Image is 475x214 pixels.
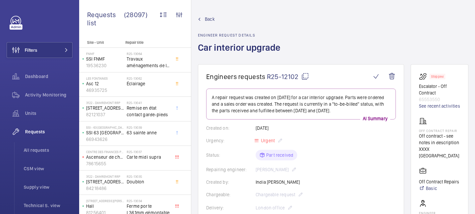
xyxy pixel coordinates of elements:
p: A repair request was created on [DATE] for a car interior upgrade. Parts were ordered and a sales... [212,94,390,114]
span: Units [25,110,73,117]
p: Site - Unit [79,40,123,45]
p: Repair title [125,40,169,45]
p: Asc 12 [86,80,124,87]
p: Escalator - Off Contract [419,83,460,96]
p: SSI 63 [GEOGRAPHIC_DATA][PERSON_NAME] [86,129,124,136]
p: Off Contract Repairs [419,178,459,185]
p: 78615655 [86,160,124,167]
span: Dashboard [25,73,73,80]
h2: R25-13039 [127,125,170,129]
span: Carte midi supra [127,154,170,160]
p: Off Contract Repair [419,129,460,133]
span: Travaux aménagements de la terrasse [127,56,170,69]
span: Engineers requests [206,72,266,81]
p: [STREET_ADDRESS] [86,178,124,185]
p: FNMF [86,52,124,56]
h2: R25-13037 [127,150,170,154]
span: Requests list [87,11,124,27]
p: 19536230 [86,62,124,69]
span: Doublon [127,178,170,185]
p: SSI - 63 [GEOGRAPHIC_DATA][PERSON_NAME] [86,125,124,129]
a: See recent activities [419,103,460,109]
span: Requests [25,128,73,135]
p: SSI FNMF [86,56,124,62]
h2: Engineer request details [198,33,284,38]
span: Back [205,16,215,22]
p: AI Summary [360,115,390,122]
span: Éclairage [127,80,170,87]
p: 66943626 [86,136,124,143]
span: All requests [24,147,73,153]
h2: R25-13034 [127,199,170,203]
span: R25-12102 [267,72,309,81]
p: Hall [86,203,124,209]
span: Filters [25,47,37,53]
span: Remise en état contact garde-pieds [127,105,170,118]
p: Centre des finances publiques - Melun [86,150,124,154]
p: XXXX [GEOGRAPHIC_DATA] [419,146,460,159]
img: escalator.svg [419,72,429,80]
h2: R25-13035 [127,174,170,178]
p: Ascenseur de charge [86,154,124,160]
p: 3122 - DAMREMONT RRP [86,101,124,105]
h1: Car interior upgrade [198,41,284,64]
h2: R25-13041 [127,101,170,105]
p: Off contract - see notes in description [419,133,460,146]
p: Stopped [431,75,444,78]
span: 63 sainte anne [127,129,170,136]
span: Activity Monitoring [25,92,73,98]
p: 3122 - DAMREMONT RRP [86,174,124,178]
a: Basic [419,185,459,192]
h2: R25-13064 [127,52,170,56]
p: 84218486 [86,185,124,192]
p: Les Fontaines [86,76,124,80]
span: Supply view [24,184,73,190]
button: Filters [7,42,73,58]
p: 65553550 [419,96,460,103]
h2: R25-13062 [127,76,170,80]
p: [STREET_ADDRESS][PERSON_NAME] [86,199,124,203]
span: Technical S. view [24,202,73,209]
p: [STREET_ADDRESS] [86,105,124,111]
p: 46935725 [86,87,124,94]
span: CSM view [24,165,73,172]
p: 82121037 [86,111,124,118]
